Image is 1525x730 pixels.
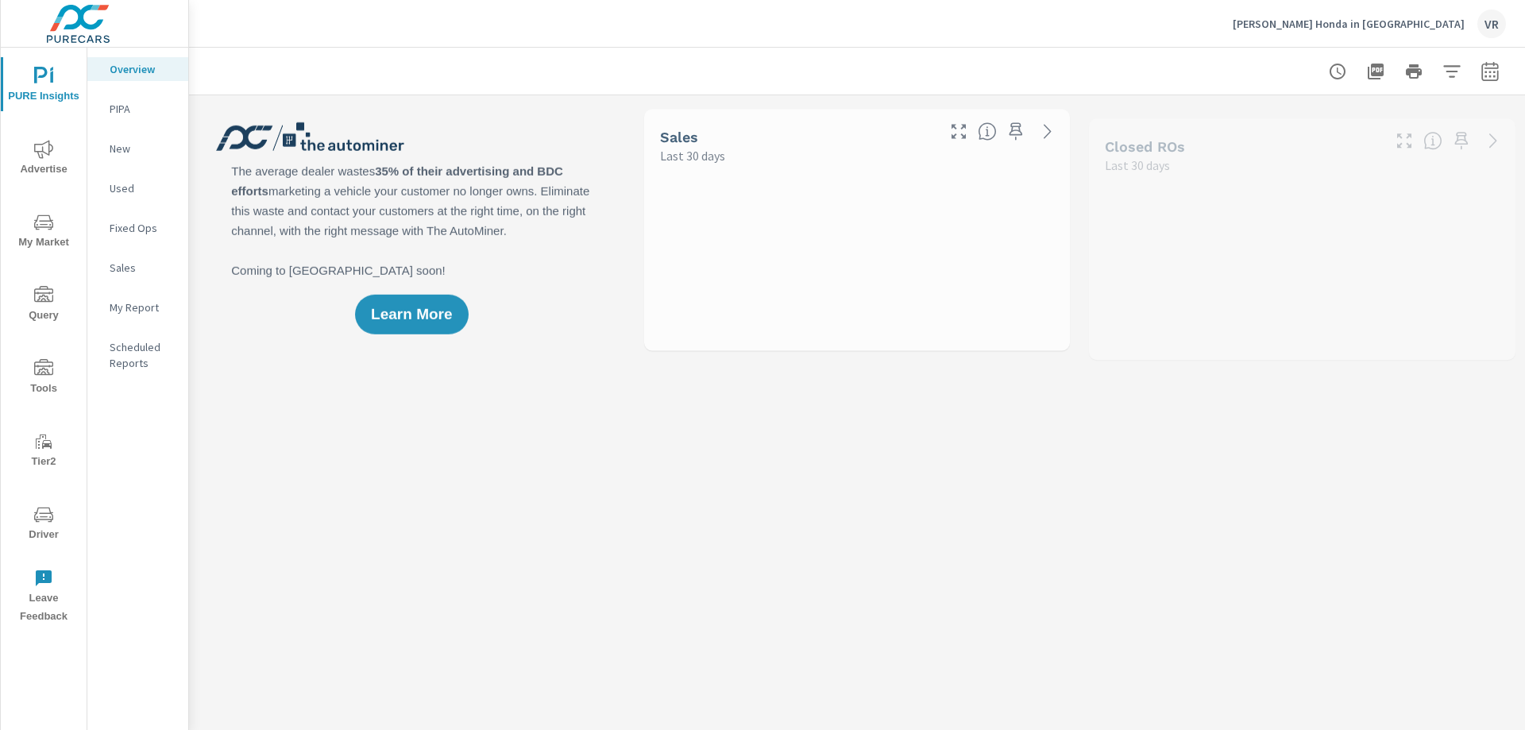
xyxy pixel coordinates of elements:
div: VR [1477,10,1506,38]
p: Fixed Ops [110,220,176,236]
span: Advertise [6,140,82,179]
span: My Market [6,213,82,252]
a: See more details in report [1035,118,1060,144]
p: Overview [110,61,176,77]
button: Learn More [355,295,468,334]
button: Print Report [1398,56,1430,87]
a: See more details in report [1481,128,1506,153]
button: Apply Filters [1436,56,1468,87]
p: PIPA [110,101,176,117]
p: Sales [110,260,176,276]
p: Last 30 days [1105,156,1170,175]
p: Scheduled Reports [110,339,176,371]
p: My Report [110,299,176,315]
span: Tier2 [6,432,82,471]
p: New [110,141,176,156]
p: [PERSON_NAME] Honda in [GEOGRAPHIC_DATA] [1233,17,1465,31]
h5: Closed ROs [1105,138,1185,155]
div: New [87,137,188,160]
div: nav menu [1,48,87,632]
p: Last 30 days [660,146,725,165]
h5: Sales [660,129,698,145]
span: Number of vehicles sold by the dealership over the selected date range. [Source: This data is sou... [978,122,997,141]
span: Number of Repair Orders Closed by the selected dealership group over the selected time range. [So... [1423,131,1442,150]
button: Make Fullscreen [946,118,971,144]
div: Sales [87,256,188,280]
span: Driver [6,505,82,544]
p: Used [110,180,176,196]
div: Fixed Ops [87,216,188,240]
span: Save this to your personalized report [1003,118,1029,144]
button: Make Fullscreen [1392,128,1417,153]
span: Leave Feedback [6,569,82,626]
span: Query [6,286,82,325]
button: Select Date Range [1474,56,1506,87]
div: Used [87,176,188,200]
span: Learn More [371,307,452,322]
div: PIPA [87,97,188,121]
div: Overview [87,57,188,81]
span: PURE Insights [6,67,82,106]
div: Scheduled Reports [87,335,188,375]
div: My Report [87,295,188,319]
span: Tools [6,359,82,398]
span: Save this to your personalized report [1449,128,1474,153]
button: "Export Report to PDF" [1360,56,1392,87]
